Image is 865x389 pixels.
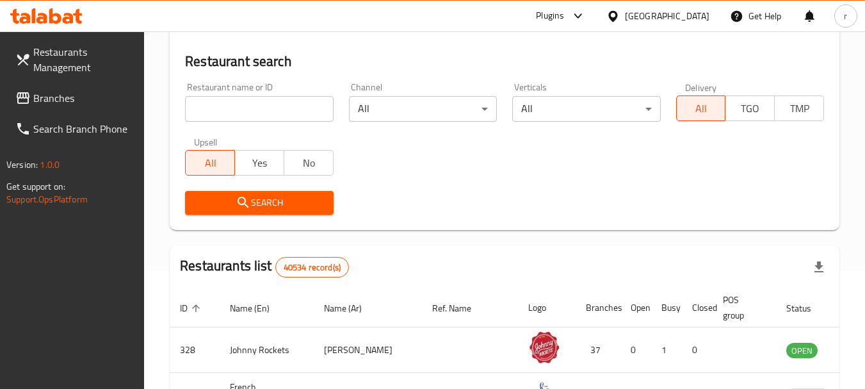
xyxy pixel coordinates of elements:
button: Search [185,191,333,215]
h2: Restaurants list [180,256,349,277]
span: Search [195,195,323,211]
span: All [191,154,230,172]
th: Branches [576,288,620,327]
td: Johnny Rockets [220,327,314,373]
td: 37 [576,327,620,373]
a: Search Branch Phone [5,113,145,144]
span: TMP [780,99,819,118]
td: 0 [620,327,651,373]
td: 1 [651,327,682,373]
span: All [682,99,721,118]
label: Delivery [685,83,717,92]
span: r [844,9,847,23]
div: All [512,96,660,122]
img: Johnny Rockets [528,331,560,363]
span: Search Branch Phone [33,121,134,137]
td: 328 [170,327,220,373]
div: Plugins [536,8,564,24]
span: Name (Ar) [324,301,378,316]
span: No [289,154,328,172]
span: Ref. Name [432,301,488,316]
input: Search for restaurant name or ID.. [185,96,333,122]
span: 40534 record(s) [276,261,348,274]
span: Branches [33,90,134,106]
span: TGO [731,99,770,118]
h2: Restaurant search [185,52,824,71]
span: OPEN [786,343,818,358]
button: All [185,150,235,176]
div: [GEOGRAPHIC_DATA] [625,9,709,23]
span: 1.0.0 [40,156,60,173]
button: No [284,150,334,176]
td: 0 [682,327,713,373]
td: [PERSON_NAME] [314,327,422,373]
th: Closed [682,288,713,327]
a: Branches [5,83,145,113]
a: Support.OpsPlatform [6,191,88,208]
span: Yes [240,154,279,172]
span: Name (En) [230,301,286,316]
th: Busy [651,288,682,327]
span: Version: [6,156,38,173]
button: TGO [725,95,775,121]
a: Restaurants Management [5,37,145,83]
div: All [349,96,497,122]
th: Logo [518,288,576,327]
button: Yes [234,150,284,176]
button: TMP [774,95,824,121]
span: ID [180,301,204,316]
span: Status [786,301,828,316]
label: Upsell [194,137,218,146]
div: Total records count [275,257,349,277]
span: POS group [723,292,761,323]
span: Get support on: [6,178,65,195]
div: Export file [804,252,834,283]
th: Open [620,288,651,327]
button: All [676,95,726,121]
span: Restaurants Management [33,44,134,75]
